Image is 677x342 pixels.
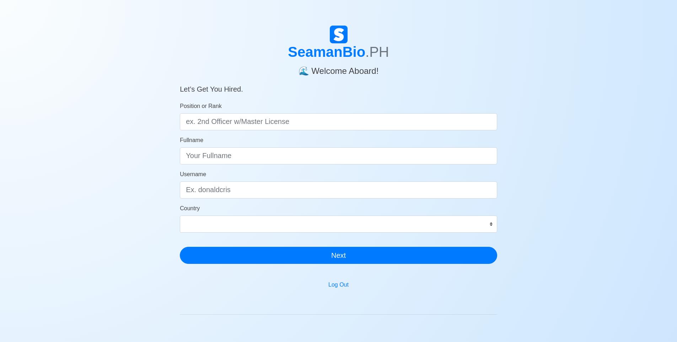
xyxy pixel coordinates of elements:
span: Username [180,171,206,177]
span: Position or Rank [180,103,221,109]
label: Country [180,204,200,213]
span: .PH [365,44,389,60]
button: Next [180,247,497,264]
input: Ex. donaldcris [180,181,497,199]
h5: Let’s Get You Hired. [180,76,497,93]
input: ex. 2nd Officer w/Master License [180,113,497,130]
span: Fullname [180,137,203,143]
input: Your Fullname [180,147,497,164]
h1: SeamanBio [180,43,497,60]
img: Logo [330,26,348,43]
button: Log Out [324,278,353,292]
h4: 🌊 Welcome Aboard! [180,60,497,76]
